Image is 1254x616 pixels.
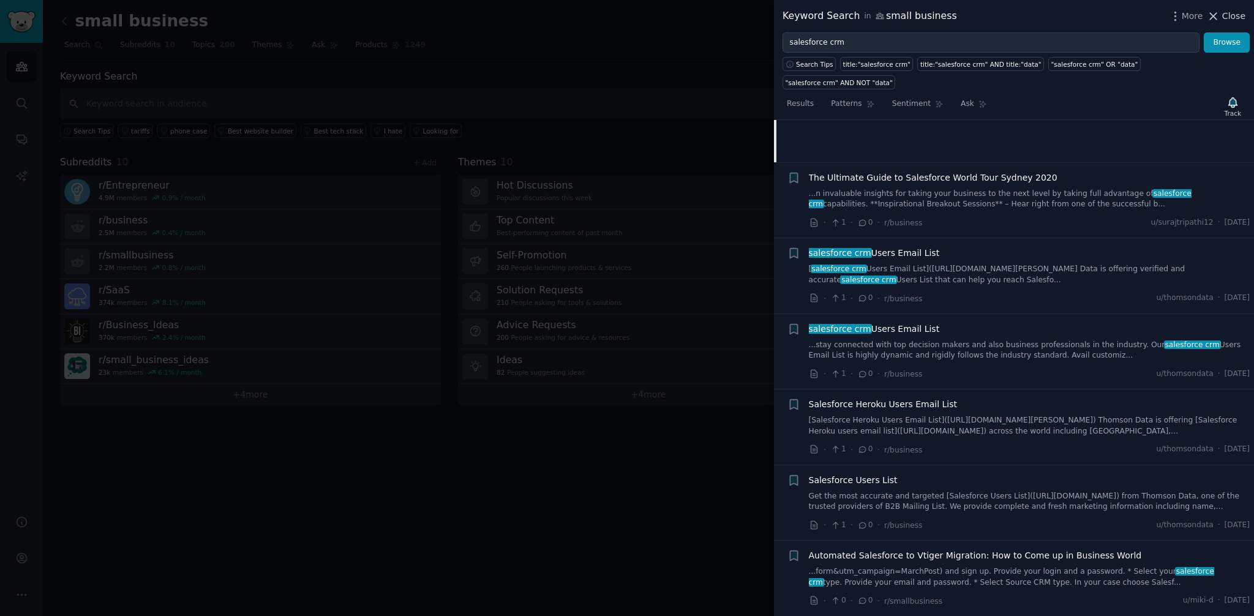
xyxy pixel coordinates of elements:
[830,520,846,531] span: 1
[809,323,940,336] span: Users Email List
[1218,595,1220,606] span: ·
[1225,520,1250,531] span: [DATE]
[850,367,853,380] span: ·
[783,57,836,71] button: Search Tips
[783,75,895,89] a: "salesforce crm" AND NOT "data"
[824,519,826,531] span: ·
[796,60,833,69] span: Search Tips
[884,219,923,227] span: r/business
[884,446,923,454] span: r/business
[1218,444,1220,455] span: ·
[824,216,826,229] span: ·
[857,595,873,606] span: 0
[877,367,880,380] span: ·
[808,324,873,334] span: salesforce crm
[830,369,846,380] span: 1
[830,444,846,455] span: 1
[824,292,826,305] span: ·
[857,444,873,455] span: 0
[1157,293,1214,304] span: u/thomsondata
[1218,520,1220,531] span: ·
[850,292,853,305] span: ·
[1157,520,1214,531] span: u/thomsondata
[877,595,880,607] span: ·
[809,323,940,336] a: salesforce crmUsers Email List
[1182,10,1203,23] span: More
[809,398,958,411] a: Salesforce Heroku Users Email List
[1164,340,1221,349] span: salesforce crm
[1225,109,1241,118] div: Track
[827,94,879,119] a: Patterns
[1204,32,1250,53] button: Browse
[850,595,853,607] span: ·
[1222,10,1245,23] span: Close
[1157,369,1214,380] span: u/thomsondata
[809,549,1142,562] a: Automated Salesforce to Vtiger Migration: How to Come up in Business World
[1048,57,1141,71] a: "salesforce crm" OR "data"
[1218,369,1220,380] span: ·
[809,189,1250,210] a: ...n invaluable insights for taking your business to the next level by taking full advantage ofsa...
[1225,293,1250,304] span: [DATE]
[892,99,931,110] span: Sentiment
[1220,94,1245,119] button: Track
[809,567,1214,587] span: salesforce crm
[830,217,846,228] span: 1
[783,32,1200,53] input: Try a keyword related to your business
[956,94,991,119] a: Ask
[786,78,893,87] div: "salesforce crm" AND NOT "data"
[857,293,873,304] span: 0
[809,491,1250,513] a: Get the most accurate and targeted [Salesforce Users List]([URL][DOMAIN_NAME]) from Thomson Data,...
[808,248,873,258] span: salesforce crm
[840,276,897,284] span: salesforce crm
[877,443,880,456] span: ·
[1218,293,1220,304] span: ·
[840,57,913,71] a: title:"salesforce crm"
[1225,369,1250,380] span: [DATE]
[857,369,873,380] span: 0
[783,9,957,24] div: Keyword Search small business
[1218,217,1220,228] span: ·
[809,247,940,260] span: Users Email List
[1225,217,1250,228] span: [DATE]
[1051,60,1138,69] div: "salesforce crm" OR "data"
[850,519,853,531] span: ·
[1225,444,1250,455] span: [DATE]
[811,265,868,273] span: salesforce crm
[877,216,880,229] span: ·
[1207,10,1245,23] button: Close
[850,443,853,456] span: ·
[884,370,923,378] span: r/business
[857,520,873,531] span: 0
[809,415,1250,437] a: ​ [Salesforce Heroku Users Email List]([URL][DOMAIN_NAME][PERSON_NAME]) Thomson Data is offering ...
[831,99,862,110] span: Patterns
[809,474,898,487] a: Salesforce Users List
[824,367,826,380] span: ·
[830,293,846,304] span: 1
[850,216,853,229] span: ·
[1225,595,1250,606] span: [DATE]
[864,11,871,22] span: in
[809,340,1250,361] a: ...stay connected with top decision makers and also business professionals in the industry. Oursa...
[809,264,1250,285] a: ​ [salesforce crmUsers Email List]([URL][DOMAIN_NAME][PERSON_NAME] Data is offering verified and ...
[884,597,942,606] span: r/smallbusiness
[824,443,826,456] span: ·
[843,60,910,69] div: title:"salesforce crm"
[888,94,948,119] a: Sentiment
[884,521,923,530] span: r/business
[1151,217,1214,228] span: u/surajtripathi12
[787,99,814,110] span: Results
[920,60,1042,69] div: title:"salesforce crm" AND title:"data"
[809,171,1057,184] a: The Ultimate Guide to Salesforce World Tour Sydney 2020
[809,247,940,260] a: salesforce crmUsers Email List
[830,595,846,606] span: 0
[917,57,1044,71] a: title:"salesforce crm" AND title:"data"
[809,566,1250,588] a: ...form&utm_campaign=MarchPost) and sign up. Provide your login and a password. * Select yoursale...
[824,595,826,607] span: ·
[961,99,974,110] span: Ask
[783,94,818,119] a: Results
[877,292,880,305] span: ·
